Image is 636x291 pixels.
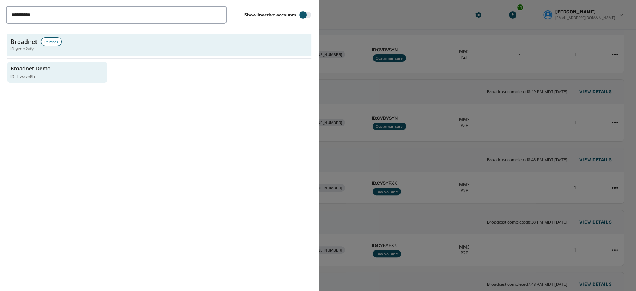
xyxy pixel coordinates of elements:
[244,12,296,18] label: Show inactive accounts
[10,74,35,80] p: ID: rbwave8h
[10,65,51,72] p: Broadnet Demo
[41,37,62,46] div: Partner
[10,46,34,53] span: ID: yzqp2efy
[7,34,311,56] button: BroadnetPartnerID:yzqp2efy
[7,62,107,83] button: Broadnet DemoID:rbwave8h
[10,37,37,46] h3: Broadnet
